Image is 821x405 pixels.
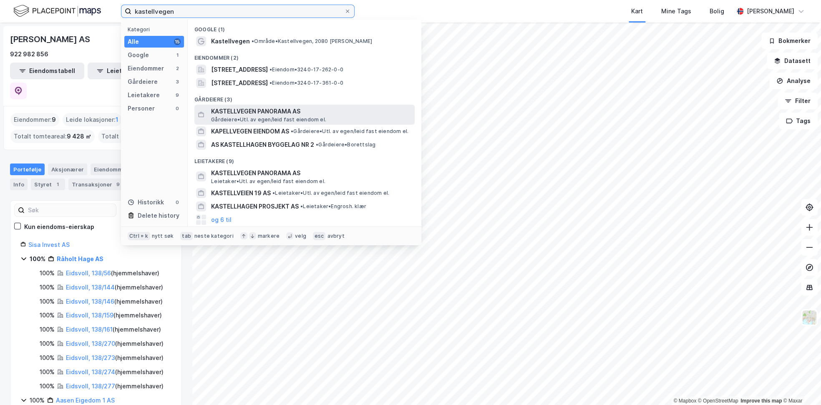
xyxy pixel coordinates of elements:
a: Sisa Invest AS [28,241,70,248]
div: ( hjemmelshaver ) [66,325,161,335]
a: Eidsvoll, 138/277 [66,382,115,390]
button: Analyse [769,73,818,89]
button: Filter [778,93,818,109]
div: Delete history [138,211,179,221]
span: [STREET_ADDRESS] [211,78,268,88]
div: ( hjemmelshaver ) [66,297,163,307]
span: KASTELLHAGEN PROSJEKT AS [211,201,299,211]
div: Google (1) [188,20,421,35]
div: 100% [40,310,55,320]
div: 0 [174,199,181,206]
div: Eiendommer : [10,113,59,126]
div: Ctrl + k [128,232,150,240]
span: • [272,190,275,196]
div: Eiendommer (2) [188,48,421,63]
span: Område • Kastellvegen, 2080 [PERSON_NAME] [252,38,372,45]
a: Improve this map [740,398,782,404]
button: og 6 til [211,215,232,225]
div: 1 [53,180,62,189]
span: • [316,141,318,148]
div: avbryt [327,233,344,239]
a: Aasen Eigedom 1 AS [56,397,115,404]
div: Aksjonærer [48,164,87,175]
button: Datasett [767,53,818,69]
span: Gårdeiere • Utl. av egen/leid fast eiendom el. [291,128,408,135]
div: 100% [40,339,55,349]
a: Eidsvoll, 138/159 [66,312,113,319]
span: Leietaker • Engrosh. klær [300,203,366,210]
span: Leietaker • Utl. av egen/leid fast eiendom el. [272,190,389,196]
span: 1 [116,115,118,125]
a: Mapbox [673,398,696,404]
span: [STREET_ADDRESS] [211,65,268,75]
span: • [269,66,272,73]
div: Portefølje [10,164,45,175]
input: Søk [25,204,116,216]
div: Kategori [128,26,184,33]
div: ( hjemmelshaver ) [66,282,163,292]
div: tab [180,232,193,240]
div: Leietakere [128,90,160,100]
div: ( hjemmelshaver ) [66,310,162,320]
div: 0 [174,105,181,112]
div: 2 [174,65,181,72]
div: 100% [40,353,55,363]
div: 100% [40,268,55,278]
div: Gårdeiere [128,77,158,87]
div: 9 [174,92,181,98]
span: Leietaker • Utl. av egen/leid fast eiendom el. [211,178,325,185]
iframe: Chat Widget [779,365,821,405]
span: Eiendom • 3240-17-361-0-0 [269,80,343,86]
div: ( hjemmelshaver ) [66,381,164,391]
span: Gårdeiere • Utl. av egen/leid fast eiendom el. [211,116,326,123]
div: Historikk [128,197,164,207]
img: logo.f888ab2527a4732fd821a326f86c7f29.svg [13,4,101,18]
span: KAPELLVEGEN EIENDOM AS [211,126,289,136]
div: 100% [40,325,55,335]
div: Leide lokasjoner : [63,113,122,126]
a: Eidsvoll, 138/144 [66,284,115,291]
div: Eiendommer [128,63,164,73]
div: 100% [40,297,55,307]
input: Søk på adresse, matrikkel, gårdeiere, leietakere eller personer [131,5,344,18]
span: Gårdeiere • Borettslag [316,141,375,148]
div: velg [295,233,306,239]
div: Eiendommer [91,164,142,175]
div: 100% [40,381,55,391]
div: Leietakere (9) [188,151,421,166]
div: Totalt byggareal : [98,130,173,143]
a: Eidsvoll, 138/270 [66,340,115,347]
div: ( hjemmelshaver ) [66,268,159,278]
span: • [252,38,254,44]
div: 15 [174,38,181,45]
div: markere [258,233,280,239]
div: ( hjemmelshaver ) [66,367,164,377]
button: Leietakertabell [88,63,162,79]
div: Mine Tags [661,6,691,16]
a: Eidsvoll, 138/274 [66,368,115,375]
span: Kastellvegen [211,36,250,46]
button: Bokmerker [761,33,818,49]
button: Tags [779,113,818,129]
div: 9 [114,180,122,189]
img: Z [801,309,817,325]
div: Kontrollprogram for chat [779,365,821,405]
a: OpenStreetMap [698,398,738,404]
div: Gårdeiere (3) [188,90,421,105]
div: [PERSON_NAME] AS [10,33,92,46]
a: Eidsvoll, 138/273 [66,354,115,361]
span: 9 [52,115,56,125]
div: Kun eiendoms-eierskap [24,222,94,232]
div: Alle [128,37,139,47]
span: KASTELLVEIEN 19 AS [211,188,271,198]
a: Eidsvoll, 138/161 [66,326,113,333]
div: Styret [31,179,65,190]
div: Bolig [710,6,724,16]
a: Råholt Hage AS [57,255,103,262]
div: ( hjemmelshaver ) [66,339,164,349]
div: 100% [40,367,55,377]
a: Eidsvoll, 138/146 [66,298,114,305]
span: • [300,203,303,209]
span: AS KASTELLHAGEN BYGGELAG NR 2 [211,140,314,150]
div: 100% [40,282,55,292]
